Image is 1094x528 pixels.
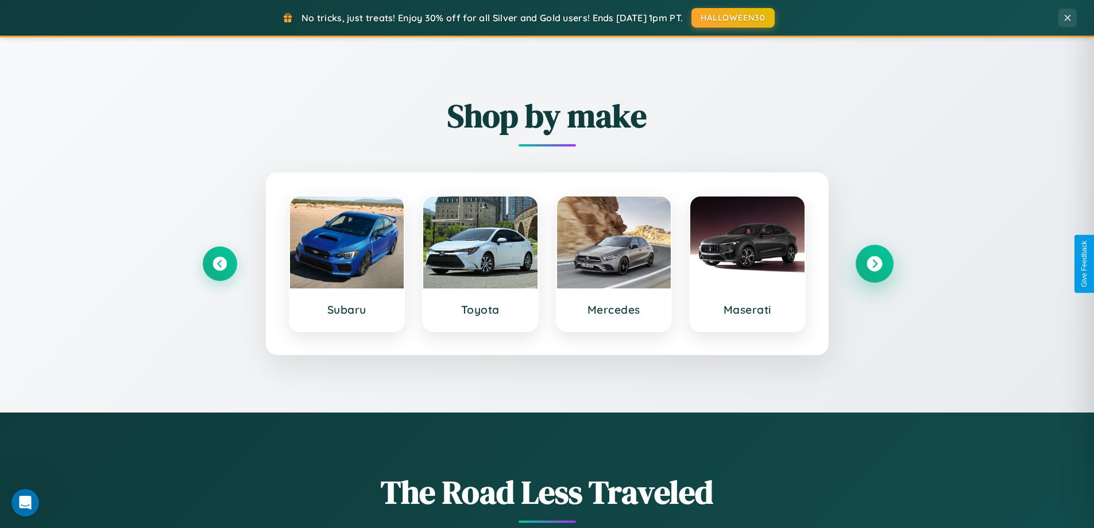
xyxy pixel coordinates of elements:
h1: The Road Less Traveled [203,470,892,514]
h3: Subaru [301,303,393,317]
div: Give Feedback [1080,241,1088,287]
iframe: Intercom live chat [11,489,39,517]
button: HALLOWEEN30 [691,8,775,28]
span: No tricks, just treats! Enjoy 30% off for all Silver and Gold users! Ends [DATE] 1pm PT. [301,12,683,24]
h3: Toyota [435,303,526,317]
h3: Maserati [702,303,793,317]
h2: Shop by make [203,94,892,138]
h3: Mercedes [569,303,660,317]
